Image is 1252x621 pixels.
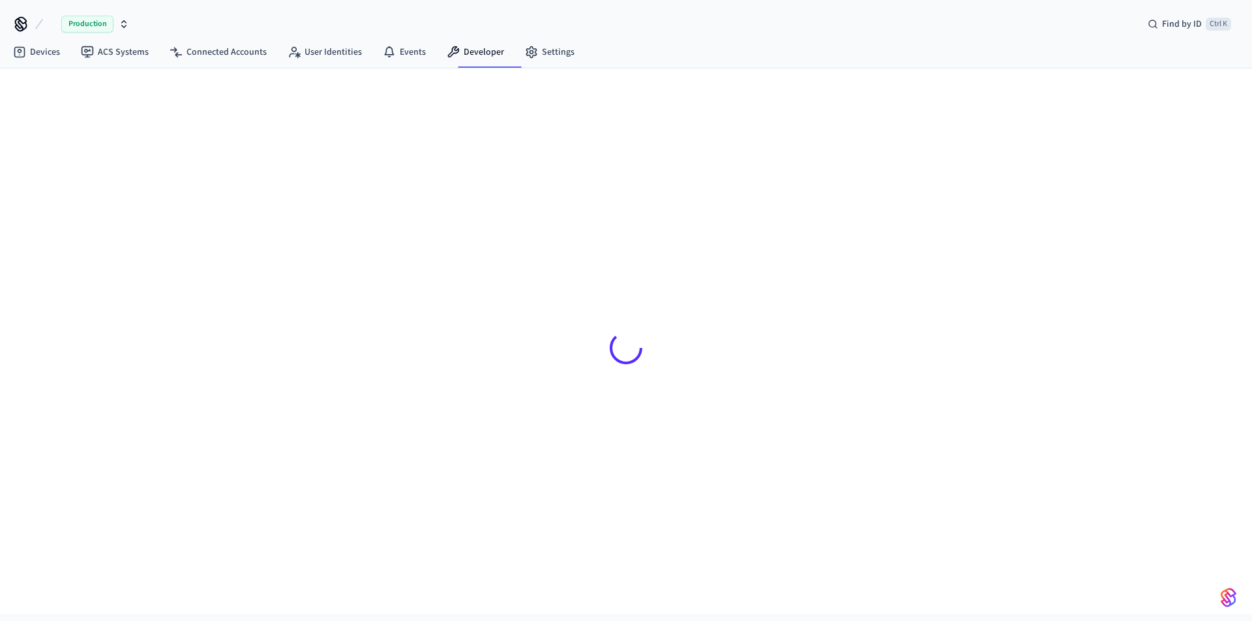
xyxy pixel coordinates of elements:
[159,40,277,64] a: Connected Accounts
[70,40,159,64] a: ACS Systems
[514,40,585,64] a: Settings
[372,40,436,64] a: Events
[3,40,70,64] a: Devices
[1137,12,1242,36] div: Find by IDCtrl K
[61,16,113,33] span: Production
[277,40,372,64] a: User Identities
[1162,18,1202,31] span: Find by ID
[436,40,514,64] a: Developer
[1221,587,1236,608] img: SeamLogoGradient.69752ec5.svg
[1206,18,1231,31] span: Ctrl K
